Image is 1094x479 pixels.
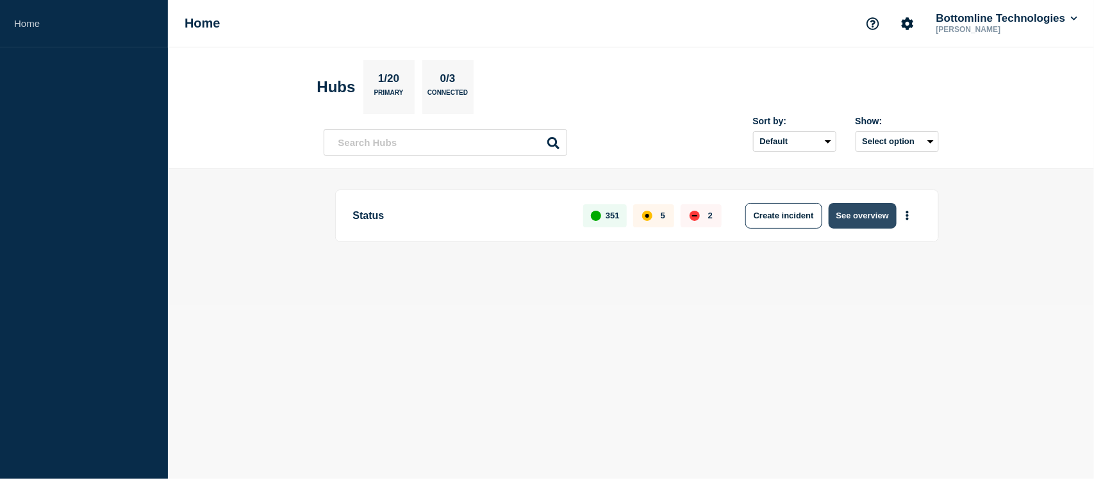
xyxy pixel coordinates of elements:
select: Sort by [753,131,836,152]
button: Account settings [894,10,921,37]
p: Connected [427,89,468,102]
p: Primary [374,89,404,102]
button: Support [859,10,886,37]
button: Select option [856,131,939,152]
h1: Home [185,16,220,31]
div: up [591,211,601,221]
button: Bottomline Technologies [934,12,1080,25]
div: down [690,211,700,221]
div: Show: [856,116,939,126]
div: affected [642,211,652,221]
button: See overview [829,203,897,229]
p: Status [353,203,569,229]
p: 5 [661,211,665,220]
input: Search Hubs [324,129,567,156]
p: 0/3 [435,72,460,89]
button: More actions [899,204,916,227]
p: 351 [606,211,620,220]
div: Sort by: [753,116,836,126]
p: 2 [708,211,713,220]
p: 1/20 [373,72,404,89]
h2: Hubs [317,78,356,96]
button: Create incident [745,203,822,229]
p: [PERSON_NAME] [934,25,1067,34]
